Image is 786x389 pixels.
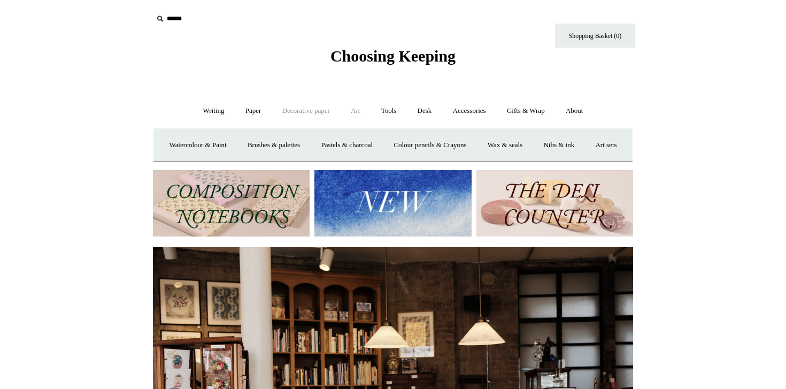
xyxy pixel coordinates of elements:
[585,131,626,159] a: Art sets
[534,131,584,159] a: Nibs & ink
[556,97,593,125] a: About
[194,97,234,125] a: Writing
[238,131,310,159] a: Brushes & palettes
[443,97,496,125] a: Accessories
[330,56,456,63] a: Choosing Keeping
[497,97,554,125] a: Gifts & Wrap
[153,170,310,237] img: 202302 Composition ledgers.jpg__PID:69722ee6-fa44-49dd-a067-31375e5d54ec
[314,170,471,237] img: New.jpg__PID:f73bdf93-380a-4a35-bcfe-7823039498e1
[330,47,456,65] span: Choosing Keeping
[555,24,635,48] a: Shopping Basket (0)
[408,97,442,125] a: Desk
[478,131,532,159] a: Wax & seals
[273,97,340,125] a: Decorative paper
[372,97,406,125] a: Tools
[311,131,382,159] a: Pastels & charcoal
[341,97,369,125] a: Art
[476,170,633,237] img: The Deli Counter
[159,131,236,159] a: Watercolour & Paint
[384,131,476,159] a: Colour pencils & Crayons
[236,97,271,125] a: Paper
